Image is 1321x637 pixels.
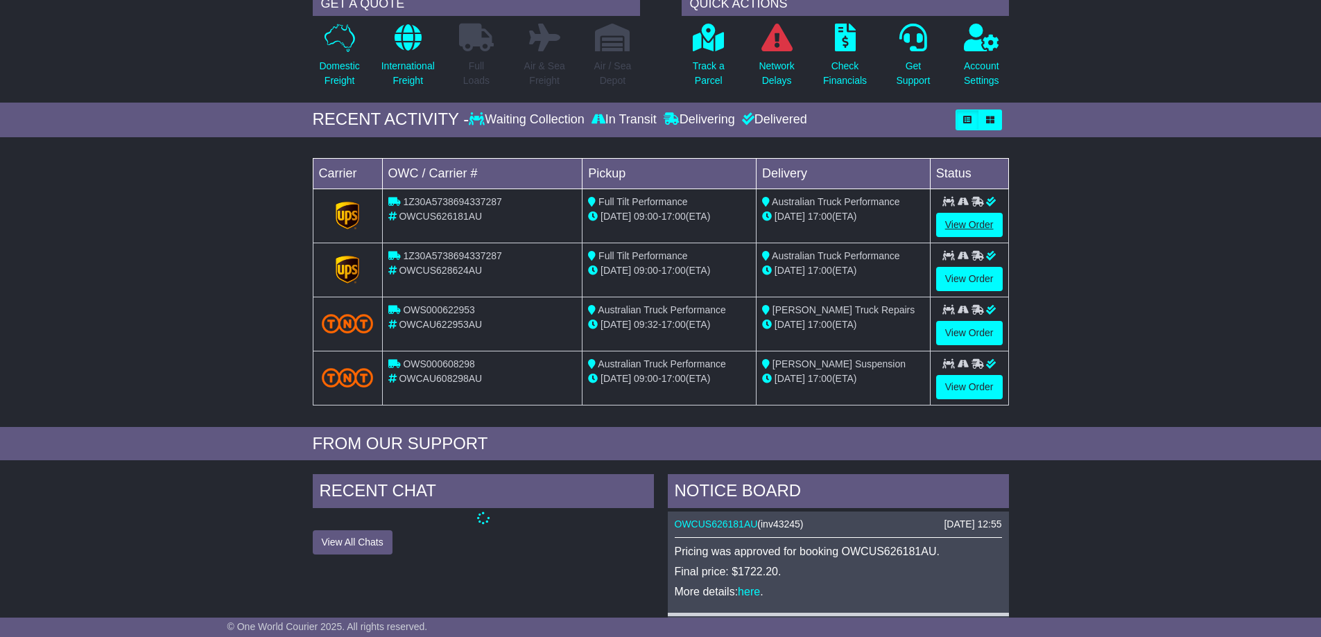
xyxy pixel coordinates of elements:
[588,112,660,128] div: In Transit
[601,265,631,276] span: [DATE]
[772,304,915,315] span: [PERSON_NAME] Truck Repairs
[808,211,832,222] span: 17:00
[896,59,930,88] p: Get Support
[692,23,725,96] a: Track aParcel
[738,586,760,597] a: here
[930,158,1008,189] td: Status
[598,358,725,369] span: Australian Truck Performance
[313,434,1009,454] div: FROM OUR SUPPORT
[675,565,1002,578] p: Final price: $1722.20.
[399,319,482,330] span: OWCAU622953AU
[322,368,374,387] img: TNT_Domestic.png
[762,209,924,224] div: (ETA)
[634,319,658,330] span: 09:32
[662,319,686,330] span: 17:00
[675,545,1002,558] p: Pricing was approved for booking OWCUS626181AU.
[399,373,482,384] span: OWCAU608298AU
[313,110,469,130] div: RECENT ACTIVITY -
[381,23,435,96] a: InternationalFreight
[808,373,832,384] span: 17:00
[808,319,832,330] span: 17:00
[936,321,1003,345] a: View Order
[772,250,899,261] span: Australian Truck Performance
[588,372,750,386] div: - (ETA)
[313,158,382,189] td: Carrier
[399,265,482,276] span: OWCUS628624AU
[601,211,631,222] span: [DATE]
[601,373,631,384] span: [DATE]
[588,209,750,224] div: - (ETA)
[634,211,658,222] span: 09:00
[660,112,739,128] div: Delivering
[313,474,654,512] div: RECENT CHAT
[823,59,867,88] p: Check Financials
[399,211,482,222] span: OWCUS626181AU
[822,23,867,96] a: CheckFinancials
[403,250,501,261] span: 1Z30A5738694337287
[319,59,359,88] p: Domestic Freight
[668,474,1009,512] div: NOTICE BOARD
[963,23,1000,96] a: AccountSettings
[675,518,758,530] a: OWCUS626181AU
[895,23,931,96] a: GetSupport
[761,518,800,530] span: inv43245
[318,23,360,96] a: DomesticFreight
[588,263,750,278] div: - (ETA)
[775,265,805,276] span: [DATE]
[336,256,359,283] img: GetCarrierServiceLogo
[675,518,1002,530] div: ( )
[775,319,805,330] span: [DATE]
[381,59,435,88] p: International Freight
[662,373,686,384] span: 17:00
[775,373,805,384] span: [DATE]
[936,375,1003,399] a: View Order
[634,265,658,276] span: 09:00
[403,304,475,315] span: OWS000622953
[227,621,428,632] span: © One World Courier 2025. All rights reserved.
[336,202,359,229] img: GetCarrierServiceLogo
[634,373,658,384] span: 09:00
[469,112,587,128] div: Waiting Collection
[598,304,725,315] span: Australian Truck Performance
[762,372,924,386] div: (ETA)
[601,319,631,330] span: [DATE]
[944,518,1001,530] div: [DATE] 12:55
[662,211,686,222] span: 17:00
[382,158,582,189] td: OWC / Carrier #
[675,585,1002,598] p: More details: .
[598,196,687,207] span: Full Tilt Performance
[403,196,501,207] span: 1Z30A5738694337287
[693,59,725,88] p: Track a Parcel
[739,112,807,128] div: Delivered
[808,265,832,276] span: 17:00
[772,358,906,369] span: [PERSON_NAME] Suspension
[758,23,795,96] a: NetworkDelays
[582,158,757,189] td: Pickup
[964,59,999,88] p: Account Settings
[662,265,686,276] span: 17:00
[772,196,899,207] span: Australian Truck Performance
[762,263,924,278] div: (ETA)
[598,250,687,261] span: Full Tilt Performance
[459,59,494,88] p: Full Loads
[775,211,805,222] span: [DATE]
[403,358,475,369] span: OWS000608298
[322,314,374,333] img: TNT_Domestic.png
[759,59,794,88] p: Network Delays
[313,530,392,555] button: View All Chats
[588,317,750,332] div: - (ETA)
[594,59,632,88] p: Air / Sea Depot
[936,267,1003,291] a: View Order
[524,59,565,88] p: Air & Sea Freight
[936,213,1003,237] a: View Order
[762,317,924,332] div: (ETA)
[756,158,930,189] td: Delivery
